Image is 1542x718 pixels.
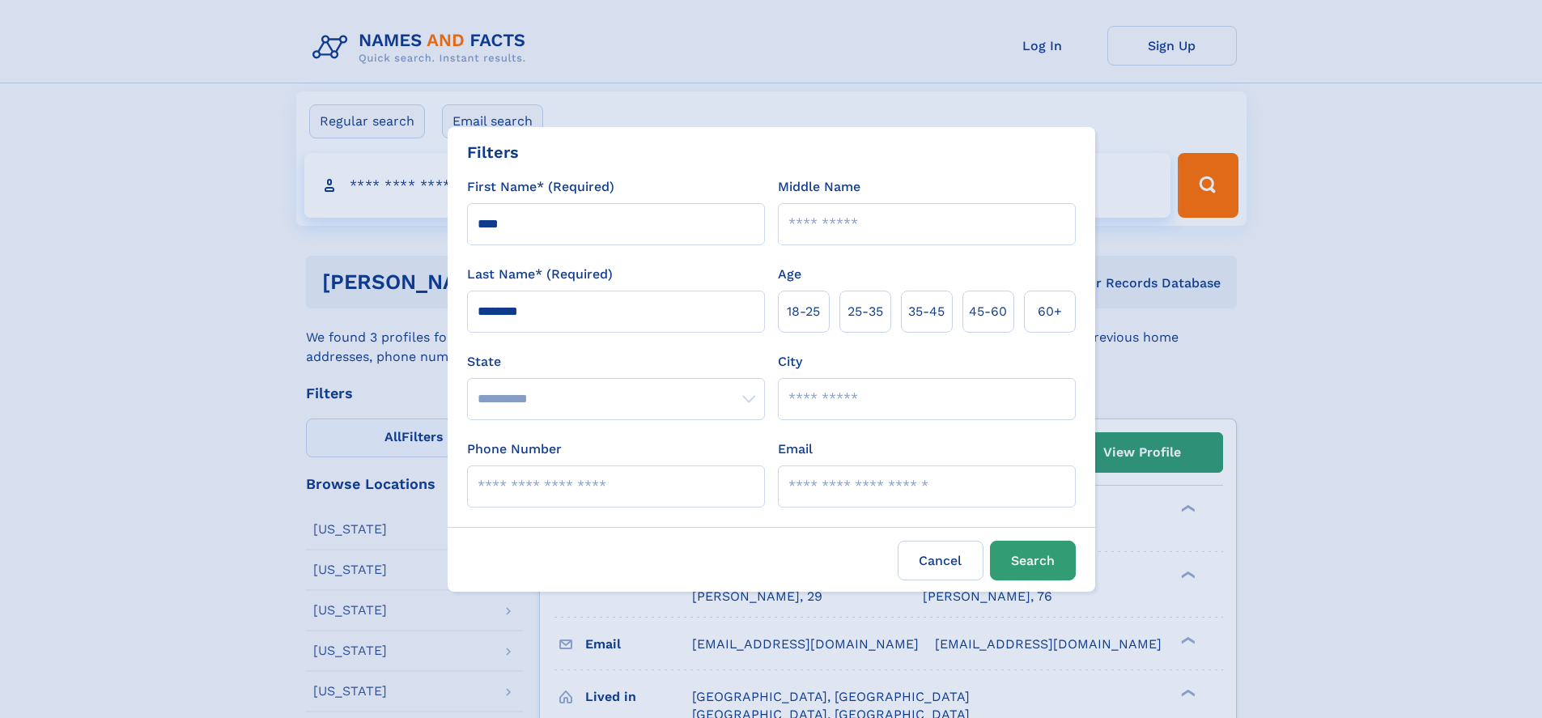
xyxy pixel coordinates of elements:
label: City [778,352,802,372]
span: 25‑35 [847,302,883,321]
label: Email [778,440,813,459]
span: 45‑60 [969,302,1007,321]
span: 60+ [1038,302,1062,321]
div: Filters [467,140,519,164]
button: Search [990,541,1076,580]
span: 18‑25 [787,302,820,321]
label: Phone Number [467,440,562,459]
span: 35‑45 [908,302,945,321]
label: Middle Name [778,177,860,197]
label: State [467,352,765,372]
label: Last Name* (Required) [467,265,613,284]
label: First Name* (Required) [467,177,614,197]
label: Age [778,265,801,284]
label: Cancel [898,541,983,580]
